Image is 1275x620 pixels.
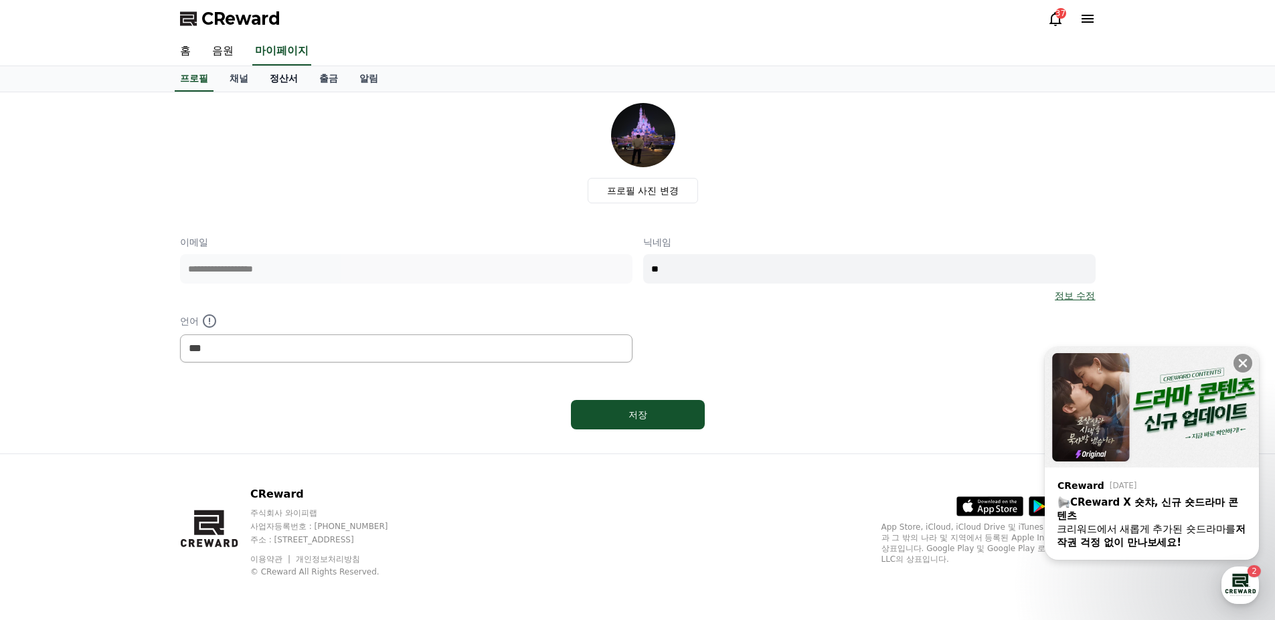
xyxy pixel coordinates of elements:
[175,66,214,92] a: 프로필
[250,486,414,502] p: CReward
[881,522,1096,564] p: App Store, iCloud, iCloud Drive 및 iTunes Store는 미국과 그 밖의 나라 및 지역에서 등록된 Apple Inc.의 서비스 상표입니다. Goo...
[180,235,632,249] p: 이메일
[252,37,311,66] a: 마이페이지
[1055,289,1095,302] a: 정보 수정
[180,8,280,29] a: CReward
[42,444,50,455] span: 홈
[207,444,223,455] span: 설정
[643,235,1096,249] p: 닉네임
[169,37,201,66] a: 홈
[1055,8,1066,19] div: 37
[201,37,244,66] a: 음원
[250,521,414,532] p: 사업자등록번호 : [PHONE_NUMBER]
[349,66,389,92] a: 알림
[296,554,360,564] a: 개인정보처리방침
[173,424,257,457] a: 설정
[250,534,414,545] p: 주소 : [STREET_ADDRESS]
[611,103,675,167] img: profile_image
[250,554,292,564] a: 이용약관
[250,508,414,518] p: 주식회사 와이피랩
[88,424,173,457] a: 2대화
[219,66,259,92] a: 채널
[259,66,309,92] a: 정산서
[4,424,88,457] a: 홈
[250,566,414,577] p: © CReward All Rights Reserved.
[598,408,678,421] div: 저장
[136,423,141,434] span: 2
[588,178,698,203] label: 프로필 사진 변경
[180,313,632,329] p: 언어
[309,66,349,92] a: 출금
[122,445,139,455] span: 대화
[201,8,280,29] span: CReward
[571,400,705,429] button: 저장
[1047,11,1064,27] a: 37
